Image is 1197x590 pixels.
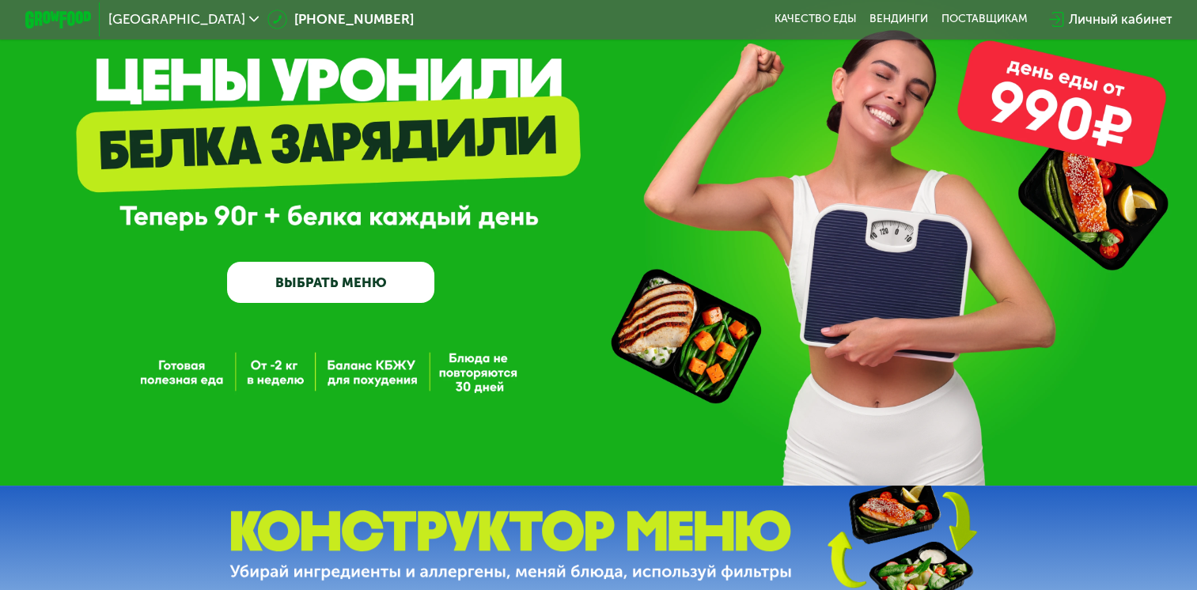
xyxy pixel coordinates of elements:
div: поставщикам [941,13,1028,26]
a: Вендинги [869,13,928,26]
a: ВЫБРАТЬ МЕНЮ [227,262,434,304]
div: Личный кабинет [1068,9,1172,29]
a: [PHONE_NUMBER] [267,9,414,29]
a: Качество еды [774,13,856,26]
span: [GEOGRAPHIC_DATA] [108,13,245,26]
